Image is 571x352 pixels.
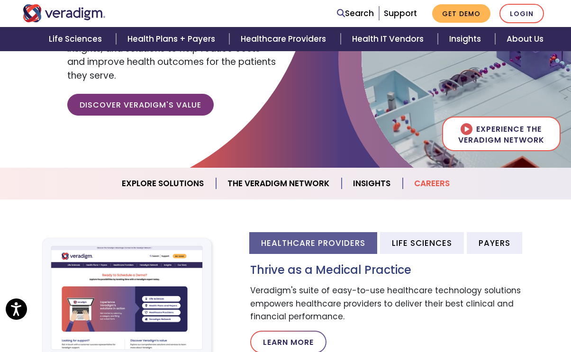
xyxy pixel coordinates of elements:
a: Careers [403,171,461,196]
span: Empowering our clients with trusted data, insights, and solutions to help reduce costs and improv... [67,28,276,82]
a: Health IT Vendors [341,27,438,51]
a: Health Plans + Payers [116,27,229,51]
a: Insights [438,27,495,51]
a: Discover Veradigm's Value [67,94,214,116]
li: Payers [467,232,522,253]
li: Healthcare Providers [249,232,377,253]
img: Veradigm logo [23,4,106,22]
li: Life Sciences [380,232,464,253]
p: Veradigm's suite of easy-to-use healthcare technology solutions empowers healthcare providers to ... [250,284,549,323]
h3: Thrive as a Medical Practice [250,263,549,277]
a: About Us [495,27,555,51]
a: Support [384,8,417,19]
a: Search [337,7,374,20]
a: Login [499,4,544,23]
a: Get Demo [432,4,490,23]
a: Healthcare Providers [229,27,340,51]
a: Insights [342,171,403,196]
a: The Veradigm Network [216,171,342,196]
a: Life Sciences [37,27,116,51]
a: Explore Solutions [110,171,216,196]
